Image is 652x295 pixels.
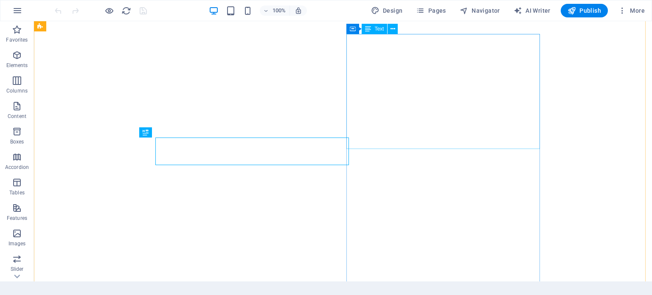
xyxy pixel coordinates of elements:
[561,4,608,17] button: Publish
[374,26,384,31] span: Text
[260,6,290,16] button: 100%
[295,7,302,14] i: On resize automatically adjust zoom level to fit chosen device.
[11,266,24,273] p: Slider
[371,6,403,15] span: Design
[460,6,500,15] span: Navigator
[6,62,28,69] p: Elements
[5,164,29,171] p: Accordion
[368,4,406,17] button: Design
[121,6,131,16] button: reload
[368,4,406,17] div: Design (Ctrl+Alt+Y)
[510,4,554,17] button: AI Writer
[10,138,24,145] p: Boxes
[413,4,449,17] button: Pages
[514,6,551,15] span: AI Writer
[416,6,446,15] span: Pages
[615,4,648,17] button: More
[618,6,645,15] span: More
[273,6,286,16] h6: 100%
[6,37,28,43] p: Favorites
[8,113,26,120] p: Content
[104,6,114,16] button: Click here to leave preview mode and continue editing
[9,189,25,196] p: Tables
[6,87,28,94] p: Columns
[7,215,27,222] p: Features
[8,240,26,247] p: Images
[456,4,503,17] button: Navigator
[568,6,601,15] span: Publish
[121,6,131,16] i: Reload page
